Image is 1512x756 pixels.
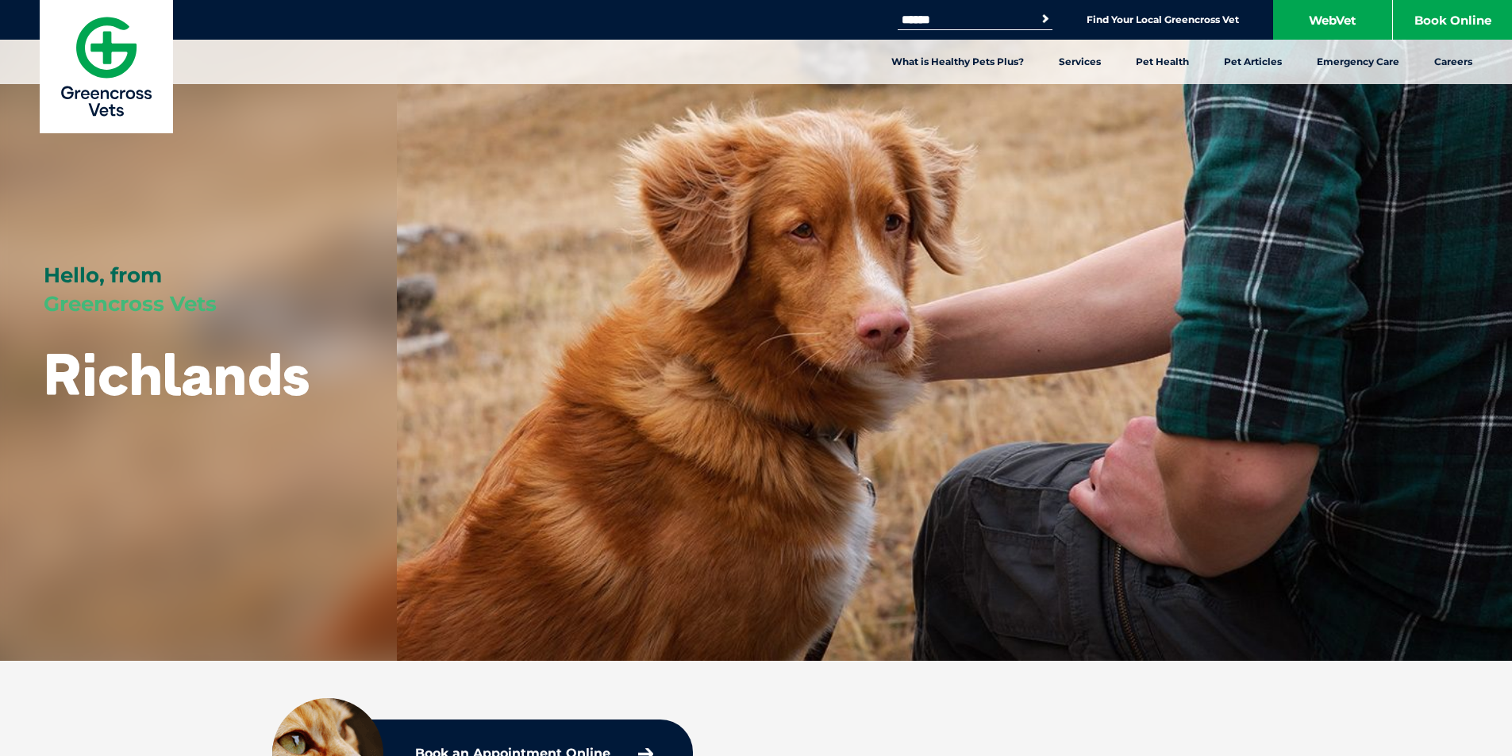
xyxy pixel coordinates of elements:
span: Greencross Vets [44,291,217,317]
a: Careers [1417,40,1490,84]
a: Pet Health [1118,40,1206,84]
a: Find Your Local Greencross Vet [1087,13,1239,26]
h1: Richlands [44,343,310,405]
a: Services [1041,40,1118,84]
a: Emergency Care [1299,40,1417,84]
a: What is Healthy Pets Plus? [874,40,1041,84]
a: Pet Articles [1206,40,1299,84]
button: Search [1037,11,1053,27]
span: Hello, from [44,263,162,288]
